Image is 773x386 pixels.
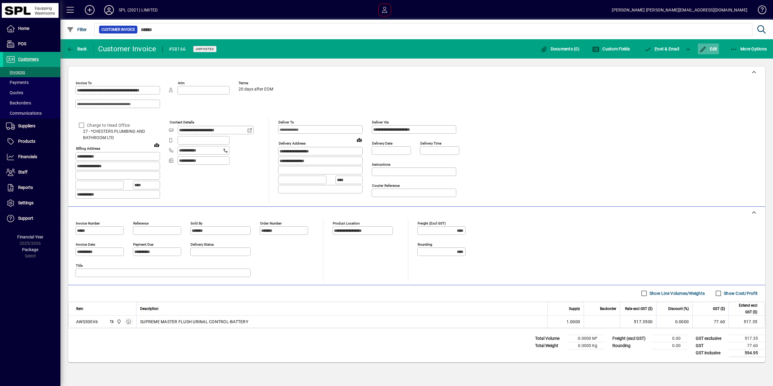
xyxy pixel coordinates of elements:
span: Package [22,247,38,252]
span: Backorders [6,100,31,105]
span: Financials [18,154,37,159]
td: GST [693,342,729,349]
span: Back [67,46,87,51]
mat-label: Order number [260,221,282,225]
span: Unposted [196,47,214,51]
a: Invoices [3,67,60,77]
td: 77.60 [692,316,729,328]
span: Custom Fields [592,46,630,51]
button: More Options [729,43,768,54]
button: Filter [65,24,88,35]
mat-label: Deliver To [278,120,294,124]
span: Support [18,216,33,221]
mat-label: Product location [333,221,360,225]
span: SPL (2021) Limited [115,318,122,325]
div: AWS300V6 [76,319,98,325]
span: Description [140,305,159,312]
app-page-header-button: Back [60,43,94,54]
a: Financials [3,149,60,164]
a: Payments [3,77,60,88]
span: Item [76,305,83,312]
span: POS [18,41,26,46]
a: Knowledge Base [753,1,765,21]
button: Add [80,5,99,15]
mat-label: Invoice To [76,81,92,85]
span: Financial Year [17,234,43,239]
span: 20 days after EOM [239,87,273,92]
span: Staff [18,170,27,174]
button: Post & Email [641,43,682,54]
mat-label: Invoice number [76,221,100,225]
a: Products [3,134,60,149]
mat-label: Sold by [191,221,202,225]
button: Edit [698,43,719,54]
mat-label: Delivery time [420,141,441,145]
a: Suppliers [3,119,60,134]
span: Extend excl GST ($) [733,302,757,315]
a: View on map [354,135,364,145]
td: 517.35 [729,316,765,328]
a: Communications [3,108,60,118]
a: Home [3,21,60,36]
td: 517.35 [729,335,765,342]
td: GST exclusive [693,335,729,342]
td: 0.0000 M³ [568,335,605,342]
mat-label: Rounding [418,242,432,246]
a: Staff [3,165,60,180]
span: Suppliers [18,123,35,128]
div: #58166 [169,44,186,54]
td: 0.00 [652,335,688,342]
span: Home [18,26,29,31]
div: Customer Invoice [98,44,156,54]
td: Freight (excl GST) [609,335,652,342]
a: POS [3,37,60,52]
span: Filter [67,27,87,32]
a: View on map [152,140,162,150]
mat-label: Title [76,263,83,267]
span: Customers [18,57,39,62]
mat-label: Deliver via [372,120,389,124]
span: Communications [6,111,42,116]
mat-label: Attn [178,81,184,85]
a: Reports [3,180,60,195]
span: SUPREME MASTER FLUSH URINAL CONTROL-BATTERY [140,319,248,325]
span: Documents (0) [540,46,579,51]
td: GST inclusive [693,349,729,357]
mat-label: Delivery status [191,242,214,246]
mat-label: Delivery date [372,141,393,145]
label: Show Line Volumes/Weights [648,290,705,296]
button: Back [65,43,88,54]
mat-label: Instructions [372,162,390,167]
span: Backorder [600,305,616,312]
div: SPL (2021) LIMITED [119,5,158,15]
label: Show Cost/Profit [723,290,758,296]
td: Rounding [609,342,652,349]
td: 0.0000 Kg [568,342,605,349]
td: Total Weight [532,342,568,349]
mat-label: Courier Reference [372,183,400,188]
td: 0.0000 [656,316,692,328]
span: Quotes [6,90,23,95]
td: Total Volume [532,335,568,342]
span: Settings [18,200,34,205]
mat-label: Reference [133,221,149,225]
span: Products [18,139,35,144]
td: 0.00 [652,342,688,349]
span: Supply [569,305,580,312]
span: Customer Invoice [101,27,135,33]
span: 1.0000 [566,319,580,325]
div: [PERSON_NAME] [PERSON_NAME][EMAIL_ADDRESS][DOMAIN_NAME] [612,5,747,15]
span: ost & Email [644,46,679,51]
span: Terms [239,81,275,85]
span: Edit [699,46,717,51]
mat-label: Payment due [133,242,153,246]
a: Support [3,211,60,226]
span: Payments [6,80,29,85]
span: Rate excl GST ($) [625,305,653,312]
span: Discount (%) [668,305,689,312]
span: Invoices [6,70,25,75]
td: 77.60 [729,342,765,349]
a: Backorders [3,98,60,108]
td: 594.95 [729,349,765,357]
mat-label: Freight (excl GST) [418,221,446,225]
